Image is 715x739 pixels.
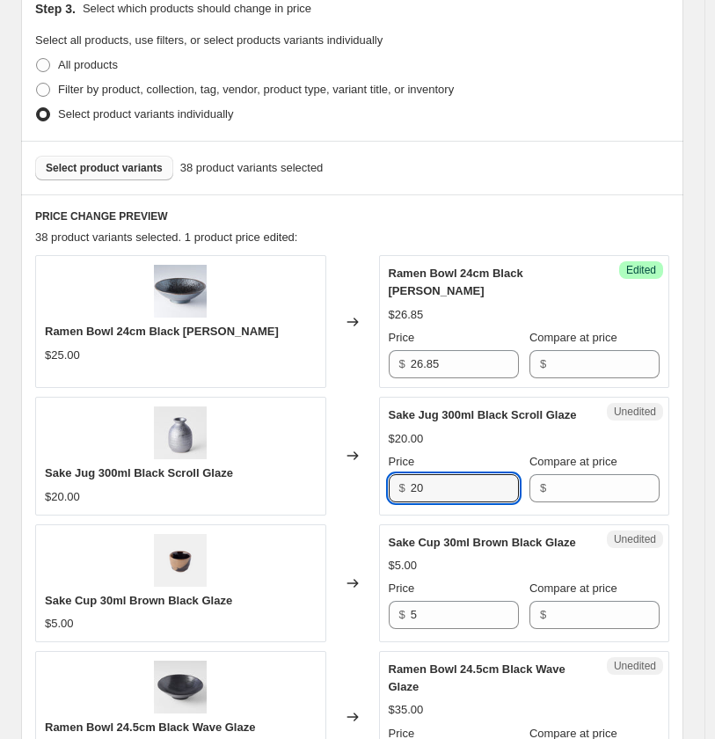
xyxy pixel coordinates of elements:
[389,701,424,719] div: $35.00
[154,661,207,713] img: c0492-45-800px_80x.jpg
[529,582,617,595] span: Compare at price
[58,58,118,71] span: All products
[46,161,163,175] span: Select product variants
[389,557,418,574] div: $5.00
[389,306,424,324] div: $26.85
[154,406,207,459] img: bd58f3d1-3d53-4f87-b9b6-7bb740ff6e62_80x.jpg
[399,357,405,370] span: $
[614,532,656,546] span: Unedited
[626,263,656,277] span: Edited
[389,331,415,344] span: Price
[389,536,576,549] span: Sake Cup 30ml Brown Black Glaze
[45,488,80,506] div: $20.00
[58,107,233,121] span: Select product variants individually
[399,481,405,494] span: $
[45,325,279,338] span: Ramen Bowl 24cm Black [PERSON_NAME]
[529,331,617,344] span: Compare at price
[540,481,546,494] span: $
[45,466,233,479] span: Sake Jug 300ml Black Scroll Glaze
[614,405,656,419] span: Unedited
[35,33,383,47] span: Select all products, use filters, or select products variants individually
[389,408,577,421] span: Sake Jug 300ml Black Scroll Glaze
[540,608,546,621] span: $
[614,659,656,673] span: Unedited
[389,455,415,468] span: Price
[180,159,324,177] span: 38 product variants selected
[154,534,207,587] img: 4908_c2610-45-1080px-photoroom-png-photoroom_80x.png
[58,83,454,96] span: Filter by product, collection, tag, vendor, product type, variant title, or inventory
[540,357,546,370] span: $
[45,615,74,633] div: $5.00
[389,582,415,595] span: Price
[154,265,207,318] img: 1475_c6120-45-1-1080px_80x.jpg
[35,209,669,223] h6: PRICE CHANGE PREVIEW
[389,430,424,448] div: $20.00
[45,721,255,734] span: Ramen Bowl 24.5cm Black Wave Glaze
[35,230,297,244] span: 38 product variants selected. 1 product price edited:
[389,662,565,693] span: Ramen Bowl 24.5cm Black Wave Glaze
[399,608,405,621] span: $
[529,455,617,468] span: Compare at price
[35,156,173,180] button: Select product variants
[389,267,523,297] span: Ramen Bowl 24cm Black [PERSON_NAME]
[45,594,232,607] span: Sake Cup 30ml Brown Black Glaze
[45,347,80,364] div: $25.00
